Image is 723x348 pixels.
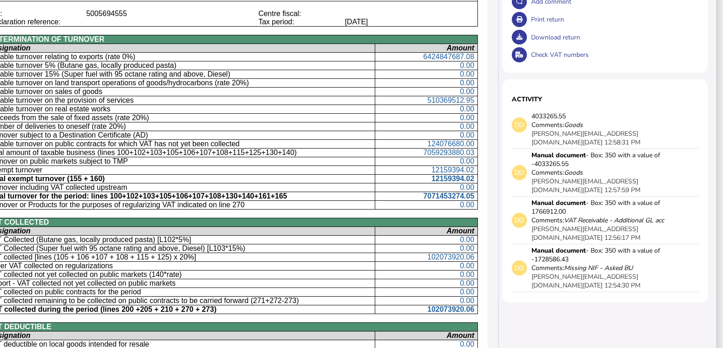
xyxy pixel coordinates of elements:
span: 0.00 [460,236,474,243]
div: Comments: [531,216,664,225]
app-user-presentation: [PERSON_NAME][EMAIL_ADDRESS][DOMAIN_NAME] [531,177,638,194]
div: DD [512,260,527,276]
button: Download return [512,30,527,45]
: 5005694555 [86,10,127,17]
span: 0.00 [460,201,474,209]
div: Comments: [531,121,583,129]
div: DD [512,165,527,180]
i: Goods [564,121,583,129]
div: - Box: 350 with a value of -1728586.43 [531,246,669,264]
span: 0.00 [460,244,474,252]
div: - Box: 350 with a value of 1766912.00 [531,199,669,216]
div: - Box: 350 with a value of -4033265.55 [531,151,669,168]
div: Comments: [531,264,633,272]
p: Centre fiscal: [258,10,338,18]
span: 0.00 [460,61,474,69]
: [DATE] [345,18,368,26]
span: 102073920.06 [427,253,474,261]
app-user-presentation: [PERSON_NAME][EMAIL_ADDRESS][DOMAIN_NAME] [531,272,638,290]
span: 0.00 [460,262,474,270]
strong: Manual document [531,151,586,160]
div: [DATE] 12:56:17 PM [531,225,669,242]
div: [DATE] 12:54:30 PM [531,272,669,290]
span: 12159394.02 [432,166,474,174]
span: 0.00 [460,79,474,87]
button: Check VAT numbers on return. [512,47,527,62]
span: 0.00 [460,88,474,95]
span: 510369512.95 [427,96,474,104]
p: Tax period: [258,18,338,26]
div: DD [512,213,527,228]
span: Amount [447,227,474,235]
i: Missing NIF - Asked BU [564,264,633,272]
span: 0.00 [460,122,474,130]
strong: Manual document [531,199,586,207]
span: 0.00 [460,340,474,348]
span: 102073920.06 [427,305,474,313]
span: 0.00 [460,105,474,113]
span: 0.00 [460,279,474,287]
span: 0.00 [460,297,474,304]
span: 0.00 [460,183,474,191]
span: 6424847687.08 [423,53,474,61]
button: Open printable view of return. [512,12,527,27]
span: 7059293880.03 [423,149,474,156]
h1: Activity [512,95,699,104]
span: Amount [447,44,474,52]
span: 7071453274.05 [423,192,474,200]
span: 0.00 [460,157,474,165]
div: DD [512,117,527,133]
div: - Box: 340 with a value of 4033265.55 [531,103,669,121]
app-user-presentation: [PERSON_NAME][EMAIL_ADDRESS][DOMAIN_NAME] [531,129,638,147]
div: Check VAT numbers [529,46,699,64]
span: 0.00 [460,131,474,139]
span: 12159394.02 [432,175,474,182]
app-user-presentation: [PERSON_NAME][EMAIL_ADDRESS][DOMAIN_NAME] [531,225,638,242]
div: [DATE] 12:58:31 PM [531,129,669,147]
span: 124076680.00 [427,140,474,148]
div: Print return [529,11,699,28]
span: 0.00 [460,70,474,78]
span: 0.00 [460,271,474,278]
div: Download return [529,28,699,46]
span: Amount [447,331,474,339]
span: 0.00 [460,288,474,296]
strong: Manual document [531,246,586,255]
i: VAT Receivable - Additional GL acc [564,216,664,225]
div: [DATE] 12:57:59 PM [531,177,669,194]
span: 0.00 [460,114,474,122]
div: Comments: [531,168,583,177]
i: Goods [564,168,583,177]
